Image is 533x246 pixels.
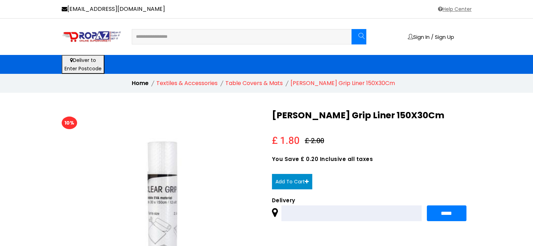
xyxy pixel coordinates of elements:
[132,79,149,87] a: Home
[272,156,472,162] span: You Save £ 0.20 Inclusive all taxes
[272,137,300,145] span: £ 1.80
[62,5,165,13] a: [EMAIL_ADDRESS][DOMAIN_NAME]
[62,31,121,43] img: logo
[272,198,472,203] span: Delivery
[437,5,472,13] a: Help Center
[156,79,218,87] li: Textiles & Accessories
[62,117,77,129] span: 10%
[272,110,472,121] h2: [PERSON_NAME] Grip Liner 150X30Cm
[272,174,312,189] button: Add To Cart
[305,137,324,145] span: £ 2.00
[408,34,454,40] a: Sign In / Sign Up
[225,79,283,87] li: Table Covers & Mats
[62,55,104,74] button: Deliver toEnter Postcode
[291,79,395,87] li: [PERSON_NAME] Grip Liner 150X30Cm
